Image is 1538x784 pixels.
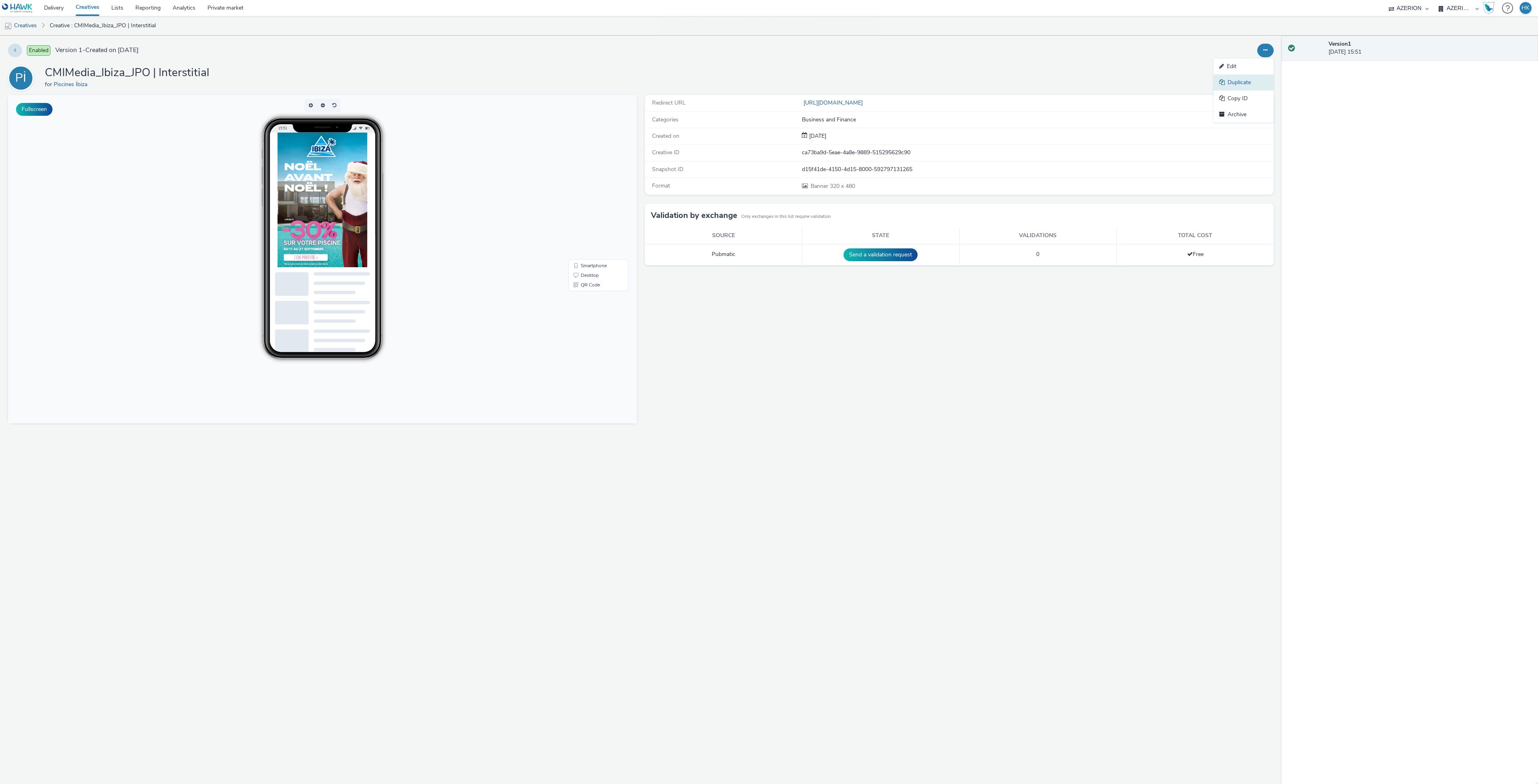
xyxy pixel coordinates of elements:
[1522,2,1530,14] div: HK
[1483,2,1495,14] img: Hawk Academy
[562,175,619,185] li: Desktop
[270,31,279,35] span: 15:51
[54,81,91,88] a: Piscines İbiza
[270,38,359,172] img: Advertisement preview
[2,3,33,13] img: undefined Logo
[55,46,139,55] span: Version 1 - Created on [DATE]
[1214,75,1274,91] a: Duplicate
[652,165,683,173] span: Snapshot ID
[676,18,870,29] span: Creative 'CMIMedia_Ibiza_JPO | Interstitial' was created
[562,185,619,195] li: QR Code
[573,168,599,173] span: Smartphone
[645,228,802,244] th: Source
[562,166,619,175] li: Smartphone
[573,178,591,183] span: Desktop
[802,149,1273,157] div: ca73ba9d-5eae-4a8e-9889-515295629c90
[4,22,12,30] img: mobile
[1117,228,1274,244] th: Total cost
[810,182,855,190] span: 320 x 480
[1214,91,1274,107] a: Copy ID
[645,244,802,265] td: Pubmatic
[46,16,160,35] a: Creative : CMIMedia_Ibiza_JPO | Interstitial
[807,132,826,140] span: [DATE]
[652,182,670,189] span: Format
[802,165,1273,173] div: d15f41de-4150-4d15-8000-592797131265
[802,116,1273,124] div: Business and Finance
[45,65,209,81] h1: CMIMedia_Ibiza_JPO | Interstitial
[1329,40,1532,56] div: [DATE] 15:51
[807,132,826,140] div: Creation 17 September 2025, 15:51
[1329,40,1351,48] strong: Version 1
[652,99,686,107] span: Redirect URL
[8,74,37,82] a: Pİ
[1214,58,1274,75] a: Edit
[652,116,678,123] span: Categories
[651,210,737,222] h3: Validation by exchange
[802,228,960,244] th: State
[811,182,830,190] span: Banner
[15,67,26,89] div: Pİ
[1036,250,1039,258] span: 0
[573,187,592,192] span: QR Code
[27,45,50,56] span: Enabled
[1483,2,1498,14] a: Hawk Academy
[959,228,1117,244] th: Validations
[1214,107,1274,123] a: Archive
[652,132,679,140] span: Created on
[45,81,54,88] span: for
[1187,250,1204,258] span: Free
[16,103,52,116] button: Fullscreen
[843,248,918,261] button: Send a validation request
[741,214,831,220] small: Only exchanges in this list require validation
[802,99,866,107] a: [URL][DOMAIN_NAME]
[652,149,679,156] span: Creative ID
